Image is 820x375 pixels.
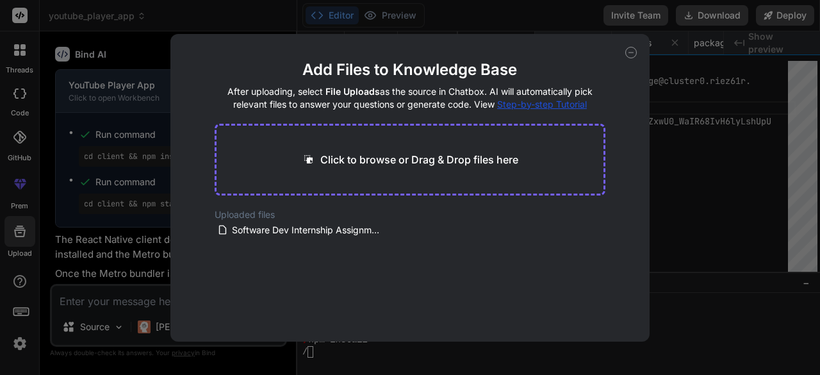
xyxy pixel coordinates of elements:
h2: Add Files to Knowledge Base [215,60,606,80]
p: Click to browse or Drag & Drop files here [320,152,518,167]
h2: Uploaded files [215,208,606,221]
span: Step-by-step Tutorial [497,99,587,110]
h4: After uploading, select as the source in Chatbox. AI will automatically pick relevant files to an... [215,85,606,111]
span: Software Dev Internship Assignment.pdf [231,222,382,238]
span: File Uploads [325,86,380,97]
